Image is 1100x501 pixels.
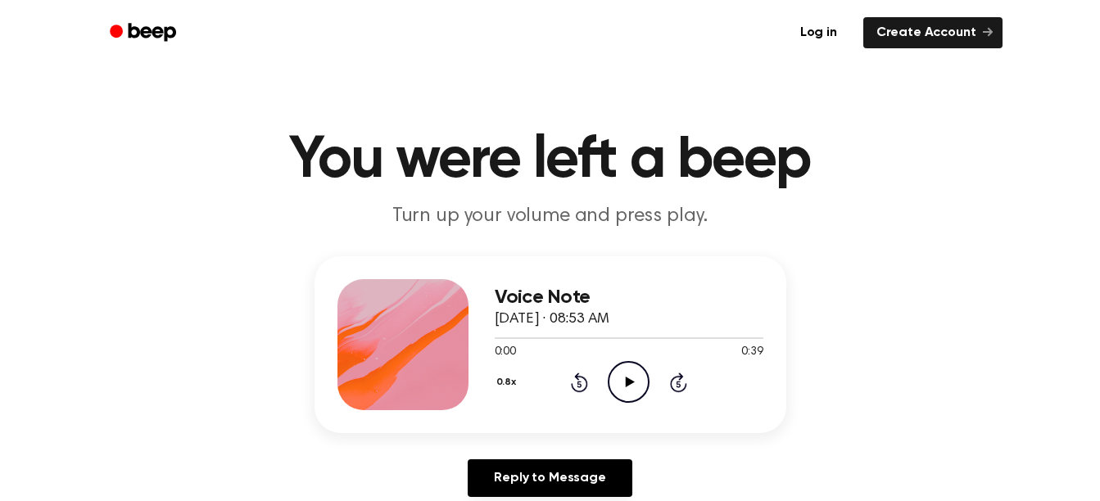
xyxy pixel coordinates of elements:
a: Reply to Message [468,459,631,497]
a: Create Account [863,17,1003,48]
h3: Voice Note [495,287,763,309]
p: Turn up your volume and press play. [236,203,865,230]
span: 0:39 [741,344,763,361]
button: 0.8x [495,368,523,396]
span: [DATE] · 08:53 AM [495,312,609,327]
h1: You were left a beep [131,131,970,190]
span: 0:00 [495,344,516,361]
a: Beep [98,17,191,49]
a: Log in [784,14,853,52]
